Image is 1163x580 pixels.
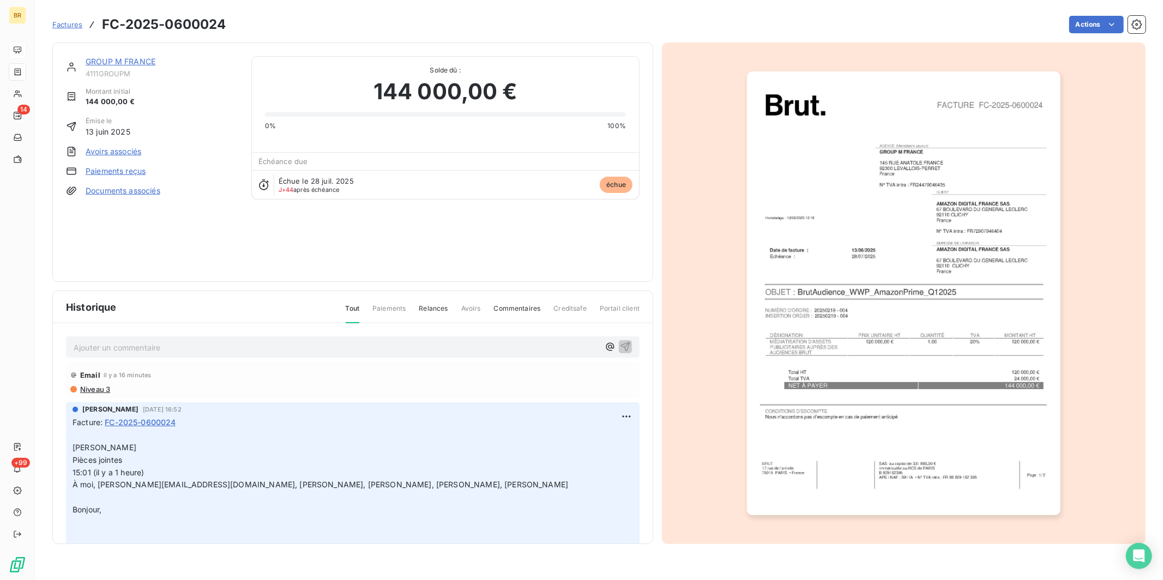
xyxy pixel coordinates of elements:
[553,304,587,322] span: Creditsafe
[747,71,1060,515] img: invoice_thumbnail
[73,443,136,452] span: [PERSON_NAME]
[105,416,176,428] span: FC-2025-0600024
[607,121,626,131] span: 100%
[82,404,138,414] span: [PERSON_NAME]
[86,166,146,177] a: Paiements reçus
[494,304,541,322] span: Commentaires
[17,105,30,114] span: 14
[66,300,117,315] span: Historique
[86,57,155,66] a: GROUP M FRANCE
[73,505,101,514] span: Bonjour,
[9,556,26,573] img: Logo LeanPay
[373,75,517,108] span: 144 000,00 €
[1069,16,1124,33] button: Actions
[600,177,632,193] span: échue
[1126,543,1152,569] div: Open Intercom Messenger
[73,455,122,464] span: Pièces jointes
[86,126,130,137] span: 13 juin 2025
[279,177,354,185] span: Échue le 28 juil. 2025
[73,468,144,477] span: 15:01 (il y a 1 heure)
[346,304,360,323] span: Tout
[461,304,481,322] span: Avoirs
[73,480,568,489] span: À moi, [PERSON_NAME][EMAIL_ADDRESS][DOMAIN_NAME], [PERSON_NAME], [PERSON_NAME], [PERSON_NAME], [P...
[9,7,26,24] div: BR
[143,406,182,413] span: [DATE] 16:52
[265,65,626,75] span: Solde dû :
[86,69,238,78] span: 4111GROUPM
[80,371,100,379] span: Email
[258,157,308,166] span: Échéance due
[104,372,152,378] span: il y a 16 minutes
[265,121,276,131] span: 0%
[419,304,448,322] span: Relances
[102,15,226,34] h3: FC-2025-0600024
[86,96,135,107] span: 144 000,00 €
[79,385,110,394] span: Niveau 3
[600,304,640,322] span: Portail client
[86,185,160,196] a: Documents associés
[52,19,82,30] a: Factures
[279,186,340,193] span: après échéance
[86,87,135,96] span: Montant initial
[279,186,294,194] span: J+44
[86,146,141,157] a: Avoirs associés
[52,20,82,29] span: Factures
[372,304,406,322] span: Paiements
[73,416,103,428] span: Facture :
[11,458,30,468] span: +99
[86,116,130,126] span: Émise le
